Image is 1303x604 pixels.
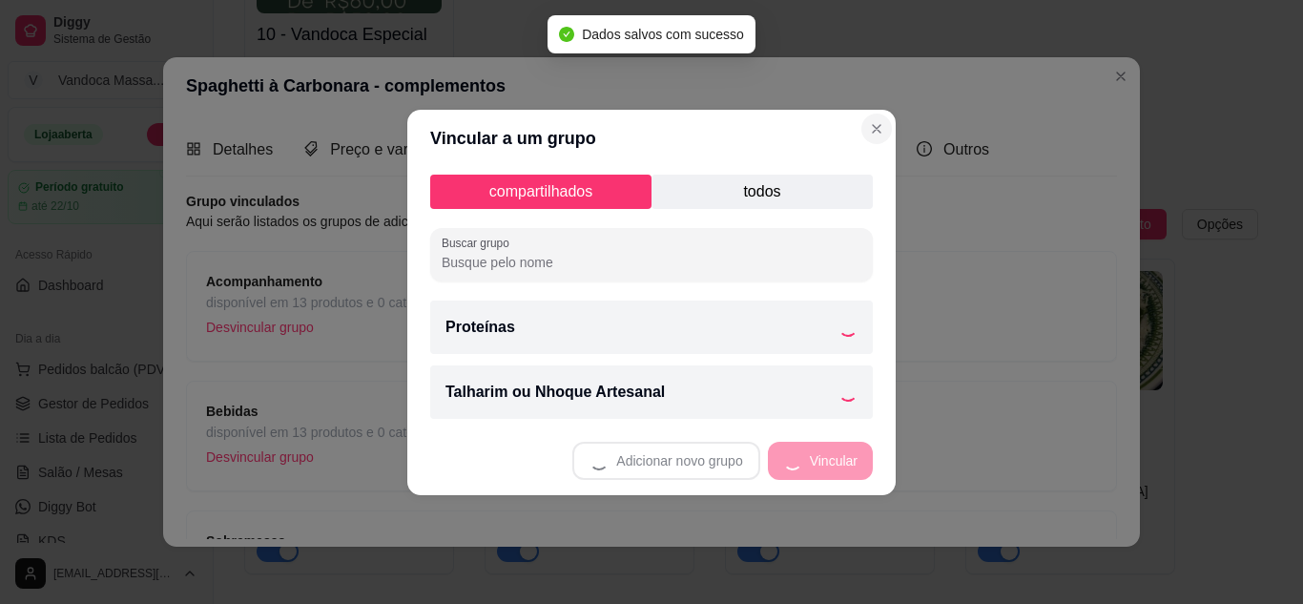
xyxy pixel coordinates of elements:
[582,27,744,42] span: Dados salvos com sucesso
[651,175,873,209] p: todos
[445,381,665,404] p: Talharim ou Nhoque Artesanal
[442,235,516,251] label: Buscar grupo
[838,383,858,402] div: Loading
[838,318,858,337] div: Loading
[430,175,651,209] p: compartilhados
[559,27,574,42] span: check-circle
[445,316,515,339] p: Proteínas
[407,110,896,167] header: Vincular a um grupo
[861,114,892,144] button: Close
[442,253,861,272] input: Buscar grupo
